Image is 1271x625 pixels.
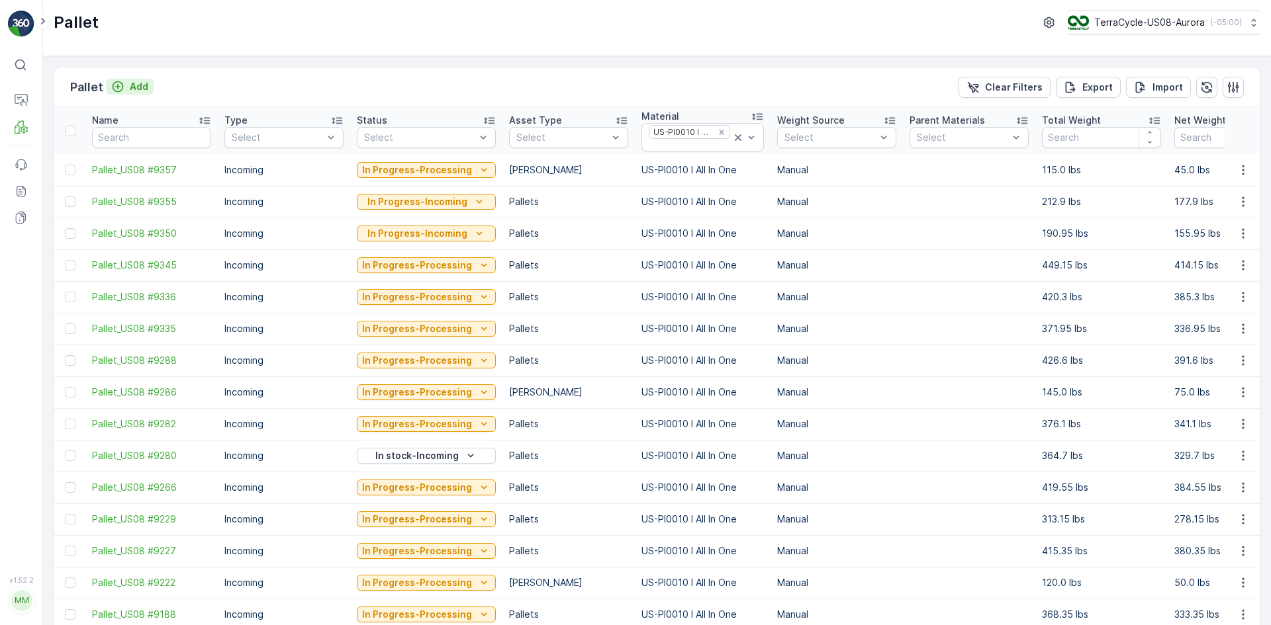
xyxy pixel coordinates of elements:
[641,576,764,589] p: US-PI0010 I All In One
[1042,481,1161,494] p: 419.55 lbs
[65,450,75,461] div: Toggle Row Selected
[65,355,75,366] div: Toggle Row Selected
[92,608,211,621] a: Pallet_US08 #9188
[11,590,32,611] div: MM
[92,576,211,589] span: Pallet_US08 #9222
[70,78,103,97] p: Pallet
[92,259,211,272] a: Pallet_US08 #9345
[1042,386,1161,399] p: 145.0 lbs
[224,608,344,621] p: Incoming
[777,163,896,177] p: Manual
[224,163,344,177] p: Incoming
[649,126,713,138] div: US-PI0010 I All In One
[362,608,472,621] p: In Progress-Processing
[777,290,896,304] p: Manual
[357,353,496,368] button: In Progress-Processing
[92,544,211,558] a: Pallet_US08 #9227
[777,417,896,431] p: Manual
[509,227,628,240] p: Pallets
[917,131,1008,144] p: Select
[1174,114,1226,127] p: Net Weight
[1082,81,1113,94] p: Export
[11,576,44,587] span: Name :
[357,575,496,591] button: In Progress-Processing
[357,448,496,464] button: In stock-Incoming
[777,322,896,335] p: Manual
[92,386,211,399] a: Pallet_US08 #9286
[362,576,472,589] p: In Progress-Processing
[224,114,248,127] p: Type
[362,354,472,367] p: In Progress-Processing
[1126,77,1191,98] button: Import
[92,290,211,304] span: Pallet_US08 #9336
[92,513,211,526] a: Pallet_US08 #9229
[77,239,95,250] span: 485
[1042,127,1161,148] input: Search
[11,598,77,609] span: Total Weight :
[106,79,154,95] button: Add
[777,576,896,589] p: Manual
[1042,259,1161,272] p: 449.15 lbs
[224,322,344,335] p: Incoming
[92,417,211,431] span: Pallet_US08 #9282
[362,290,472,304] p: In Progress-Processing
[362,386,472,399] p: In Progress-Processing
[375,449,459,462] p: In stock-Incoming
[65,387,75,397] div: Toggle Row Selected
[92,127,211,148] input: Search
[367,195,467,208] p: In Progress-Incoming
[641,544,764,558] p: US-PI0010 I All In One
[92,354,211,367] span: Pallet_US08 #9288
[65,292,75,302] div: Toggle Row Selected
[224,449,344,462] p: Incoming
[777,386,896,399] p: Manual
[641,290,764,304] p: US-PI0010 I All In One
[641,417,764,431] p: US-PI0010 I All In One
[509,481,628,494] p: Pallets
[357,606,496,622] button: In Progress-Processing
[357,257,496,273] button: In Progress-Processing
[357,321,496,337] button: In Progress-Processing
[362,322,472,335] p: In Progress-Processing
[92,114,118,127] p: Name
[367,227,467,240] p: In Progress-Incoming
[777,227,896,240] p: Manual
[65,482,75,493] div: Toggle Row Selected
[224,195,344,208] p: Incoming
[573,11,696,27] p: FD, SC8064, [DATE], #1
[92,449,211,462] span: Pallet_US08 #9280
[1042,576,1161,589] p: 120.0 lbs
[92,322,211,335] span: Pallet_US08 #9335
[509,608,628,621] p: Pallets
[1042,322,1161,335] p: 371.95 lbs
[65,228,75,239] div: Toggle Row Selected
[509,163,628,177] p: [PERSON_NAME]
[65,196,75,207] div: Toggle Row Selected
[959,77,1051,98] button: Clear Filters
[1153,81,1183,94] p: Import
[362,544,472,558] p: In Progress-Processing
[11,282,74,294] span: Tare Weight :
[65,577,75,588] div: Toggle Row Selected
[1042,544,1161,558] p: 415.35 lbs
[357,479,496,495] button: In Progress-Processing
[1210,17,1242,28] p: ( -05:00 )
[92,227,211,240] a: Pallet_US08 #9350
[641,163,764,177] p: US-PI0010 I All In One
[224,544,344,558] p: Incoming
[362,259,472,272] p: In Progress-Processing
[641,481,764,494] p: US-PI0010 I All In One
[777,481,896,494] p: Manual
[509,290,628,304] p: Pallets
[777,114,845,127] p: Weight Source
[224,290,344,304] p: Incoming
[224,227,344,240] p: Incoming
[509,576,628,589] p: [PERSON_NAME]
[44,576,151,587] span: FD, SC8064, [DATE], #2
[65,419,75,429] div: Toggle Row Selected
[65,514,75,524] div: Toggle Row Selected
[509,354,628,367] p: Pallets
[54,12,99,33] p: Pallet
[224,259,344,272] p: Incoming
[1068,11,1260,34] button: TerraCycle-US08-Aurora(-05:00)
